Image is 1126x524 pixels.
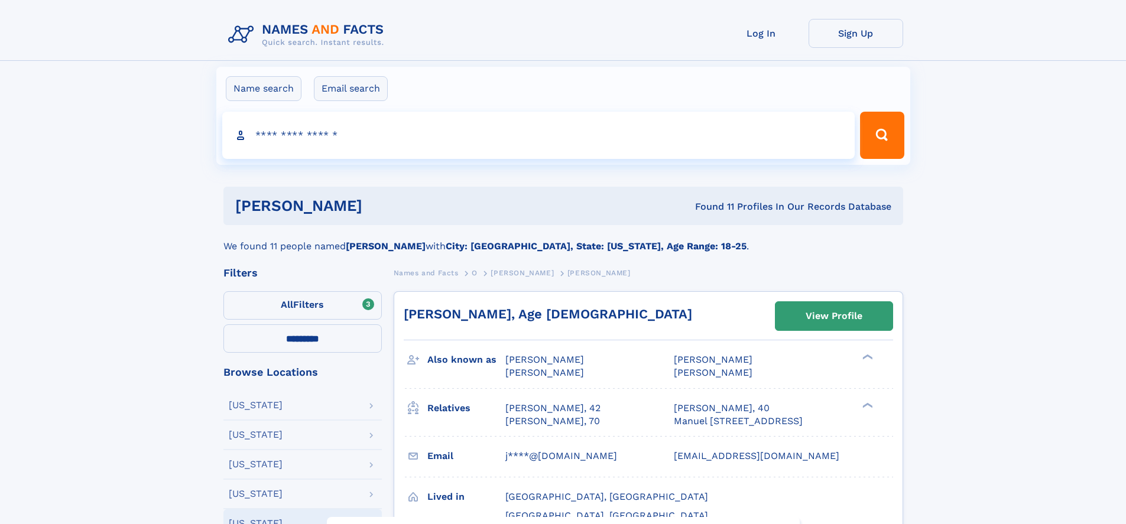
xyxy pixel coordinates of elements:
[229,430,283,440] div: [US_STATE]
[229,460,283,469] div: [US_STATE]
[567,269,631,277] span: [PERSON_NAME]
[223,268,382,278] div: Filters
[809,19,903,48] a: Sign Up
[404,307,692,321] a: [PERSON_NAME], Age [DEMOGRAPHIC_DATA]
[223,225,903,253] div: We found 11 people named with .
[472,265,478,280] a: O
[427,350,505,370] h3: Also known as
[223,367,382,377] div: Browse Locations
[346,240,426,252] b: [PERSON_NAME]
[314,76,388,101] label: Email search
[674,402,770,415] a: [PERSON_NAME], 40
[674,450,839,461] span: [EMAIL_ADDRESS][DOMAIN_NAME]
[229,401,283,410] div: [US_STATE]
[859,401,874,409] div: ❯
[229,489,283,499] div: [US_STATE]
[505,354,584,365] span: [PERSON_NAME]
[674,415,803,428] a: Manuel [STREET_ADDRESS]
[505,402,601,415] a: [PERSON_NAME], 42
[226,76,301,101] label: Name search
[491,265,554,280] a: [PERSON_NAME]
[859,353,874,361] div: ❯
[505,367,584,378] span: [PERSON_NAME]
[806,302,862,330] div: View Profile
[674,354,752,365] span: [PERSON_NAME]
[427,446,505,466] h3: Email
[281,299,293,310] span: All
[223,19,394,51] img: Logo Names and Facts
[528,200,891,213] div: Found 11 Profiles In Our Records Database
[714,19,809,48] a: Log In
[505,491,708,502] span: [GEOGRAPHIC_DATA], [GEOGRAPHIC_DATA]
[505,510,708,521] span: [GEOGRAPHIC_DATA], [GEOGRAPHIC_DATA]
[491,269,554,277] span: [PERSON_NAME]
[860,112,904,159] button: Search Button
[505,415,600,428] a: [PERSON_NAME], 70
[674,367,752,378] span: [PERSON_NAME]
[394,265,459,280] a: Names and Facts
[235,198,529,213] h1: [PERSON_NAME]
[223,291,382,320] label: Filters
[427,398,505,418] h3: Relatives
[427,487,505,507] h3: Lived in
[472,269,478,277] span: O
[775,302,893,330] a: View Profile
[446,240,747,252] b: City: [GEOGRAPHIC_DATA], State: [US_STATE], Age Range: 18-25
[222,112,855,159] input: search input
